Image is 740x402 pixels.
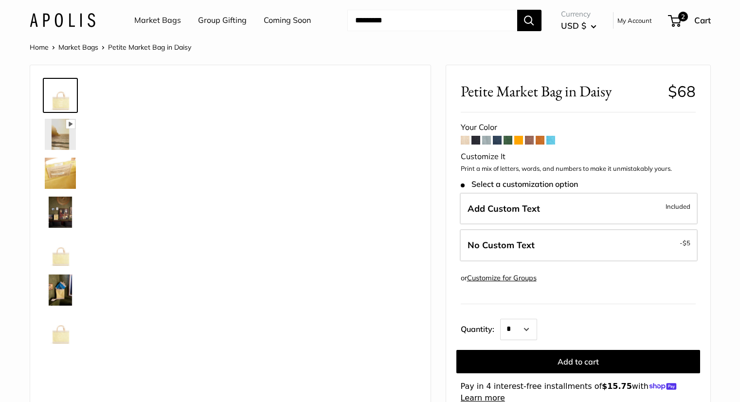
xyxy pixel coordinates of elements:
span: Add Custom Text [468,203,540,214]
a: Petite Market Bag in Daisy [43,311,78,347]
label: Leave Blank [460,229,698,261]
p: Print a mix of letters, words, and numbers to make it unmistakably yours. [461,164,696,174]
a: Petite Market Bag in Daisy [43,273,78,308]
button: Add to cart [456,350,700,373]
span: USD $ [561,20,586,31]
a: Market Bags [58,43,98,52]
span: $68 [668,82,696,101]
span: No Custom Text [468,239,535,251]
button: USD $ [561,18,596,34]
a: Market Bags [134,13,181,28]
img: Petite Market Bag in Daisy [45,236,76,267]
label: Add Custom Text [460,193,698,225]
img: Petite Market Bag in Daisy [45,158,76,189]
a: Petite Market Bag in Daisy [43,117,78,152]
img: Petite Market Bag in Daisy [45,119,76,150]
img: Apolis [30,13,95,27]
img: Petite Market Bag in Daisy [45,274,76,306]
input: Search... [347,10,517,31]
button: Search [517,10,541,31]
nav: Breadcrumb [30,41,191,54]
img: Petite Market Bag in Daisy [45,197,76,228]
a: Coming Soon [264,13,311,28]
div: or [461,272,537,285]
div: Your Color [461,120,696,135]
span: 2 [678,12,687,21]
a: Petite Market Bag in Daisy [43,195,78,230]
span: Currency [561,7,596,21]
a: 2 Cart [669,13,711,28]
span: Petite Market Bag in Daisy [108,43,191,52]
img: Petite Market Bag in Daisy [45,80,76,111]
a: Petite Market Bag in Daisy [43,156,78,191]
span: Petite Market Bag in Daisy [461,82,661,100]
a: Home [30,43,49,52]
a: Petite Market Bag in Daisy [43,234,78,269]
a: Group Gifting [198,13,247,28]
a: Customize for Groups [467,274,537,282]
span: $5 [683,239,690,247]
div: Customize It [461,149,696,164]
span: Select a customization option [461,180,578,189]
label: Quantity: [461,316,500,340]
a: Petite Market Bag in Daisy [43,78,78,113]
span: Included [666,201,690,212]
a: My Account [617,15,652,26]
span: - [680,237,690,249]
span: Cart [694,15,711,25]
img: Petite Market Bag in Daisy [45,313,76,345]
